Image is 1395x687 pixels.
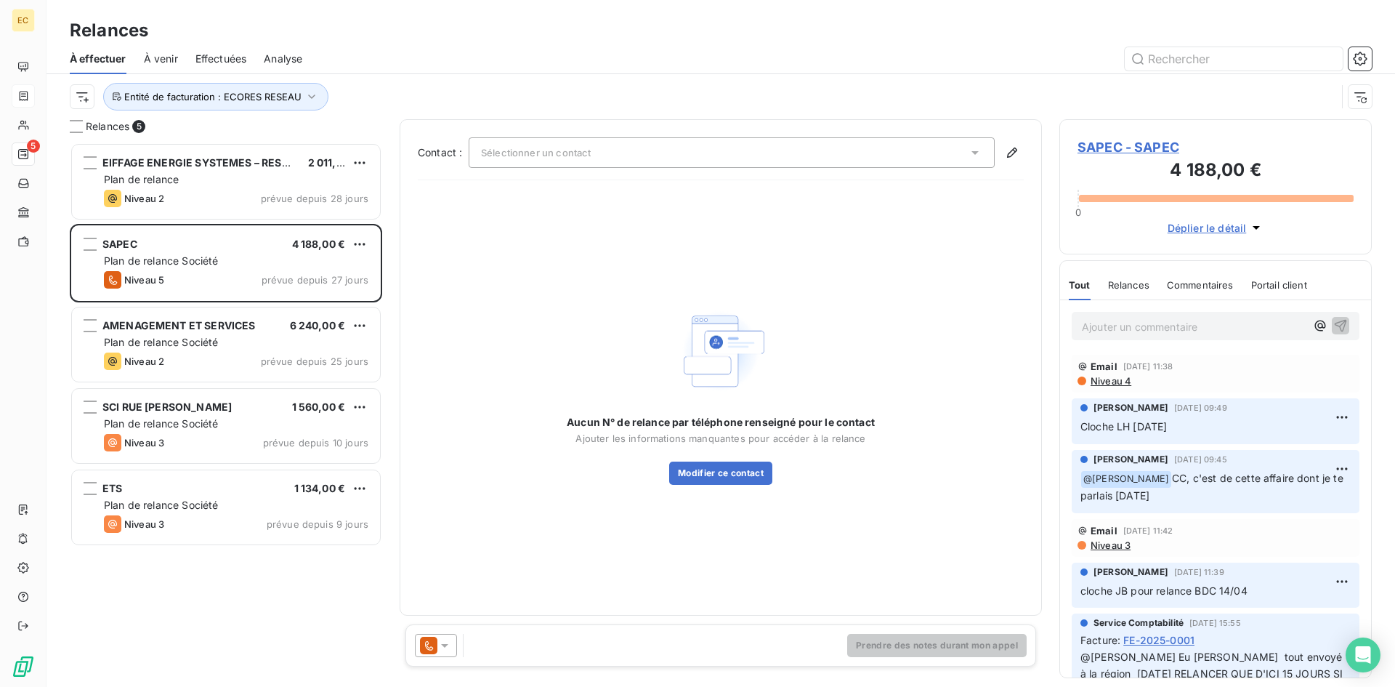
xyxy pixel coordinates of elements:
h3: Relances [70,17,148,44]
span: Portail client [1251,279,1307,291]
span: [DATE] 11:39 [1174,568,1224,576]
span: [PERSON_NAME] [1093,401,1168,414]
span: Niveau 5 [124,274,164,286]
span: Niveau 3 [1089,539,1131,551]
span: cloche JB pour relance BDC 14/04 [1080,584,1248,597]
span: [PERSON_NAME] [1093,566,1168,579]
span: Ajouter les informations manquantes pour accéder à la relance [575,433,865,444]
span: 2 011,20 € [308,156,360,169]
span: Tout [1069,279,1091,291]
span: [DATE] 09:49 [1174,403,1227,412]
span: Sélectionner un contact [481,147,591,158]
span: Plan de relance Société [104,254,218,267]
button: Déplier le détail [1163,220,1269,236]
span: SAPEC [102,238,137,250]
div: grid [70,142,382,687]
span: [DATE] 11:42 [1123,526,1173,535]
span: 1 560,00 € [292,401,346,413]
span: Niveau 4 [1089,375,1131,387]
span: prévue depuis 9 jours [267,518,368,530]
span: AMENAGEMENT ET SERVICES [102,319,255,332]
span: Aucun N° de relance par téléphone renseigné pour le contact [567,415,875,430]
span: 5 [27,140,40,153]
span: À venir [144,52,178,66]
span: Niveau 3 [124,437,164,449]
span: Service Comptabilité [1093,616,1184,630]
span: Facture : [1080,632,1120,648]
span: [DATE] 11:38 [1123,362,1173,371]
img: Empty state [674,305,767,398]
span: Déplier le détail [1168,220,1247,236]
span: Entité de facturation : ECORES RESEAU [124,91,302,103]
span: Plan de relance Société [104,417,218,430]
span: À effectuer [70,52,126,66]
span: @ [PERSON_NAME] [1081,471,1171,488]
span: Plan de relance Société [104,499,218,511]
button: Modifier ce contact [669,462,772,485]
span: SCI RUE [PERSON_NAME] [102,401,232,413]
span: Plan de relance Société [104,336,218,348]
span: [PERSON_NAME] [1093,453,1168,466]
button: Prendre des notes durant mon appel [847,634,1027,657]
span: prévue depuis 10 jours [263,437,368,449]
span: Email [1091,361,1117,372]
span: EIFFAGE ENERGIE SYSTEMES – RESEAU MOBILE SUD [102,156,369,169]
span: Niveau 2 [124,193,164,204]
span: Email [1091,525,1117,537]
span: prévue depuis 25 jours [261,355,368,367]
img: Logo LeanPay [12,655,35,678]
span: CC, c'est de cette affaire dont je te parlais [DATE] [1080,472,1346,502]
button: Entité de facturation : ECORES RESEAU [103,83,328,111]
label: Contact : [418,145,469,160]
span: Relances [1108,279,1149,291]
span: 6 240,00 € [290,319,346,332]
span: SAPEC - SAPEC [1077,137,1354,157]
span: Commentaires [1167,279,1234,291]
span: Niveau 3 [124,518,164,530]
a: 5 [12,142,34,166]
span: Analyse [264,52,302,66]
div: Open Intercom Messenger [1346,638,1380,672]
div: EC [12,9,35,32]
span: prévue depuis 27 jours [262,274,368,286]
span: prévue depuis 28 jours [261,193,368,204]
span: Effectuées [195,52,247,66]
span: [DATE] 15:55 [1189,619,1241,627]
span: 5 [132,120,145,133]
span: Relances [86,119,129,134]
span: 0 [1075,206,1081,218]
span: [DATE] 09:45 [1174,455,1227,464]
span: Cloche LH [DATE] [1080,420,1167,433]
span: Niveau 2 [124,355,164,367]
span: Plan de relance [104,173,179,185]
input: Rechercher [1125,47,1343,71]
span: FE-2025-0001 [1123,632,1194,648]
span: ETS [102,482,122,494]
span: 4 188,00 € [292,238,346,250]
span: 1 134,00 € [294,482,346,494]
h3: 4 188,00 € [1077,157,1354,186]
